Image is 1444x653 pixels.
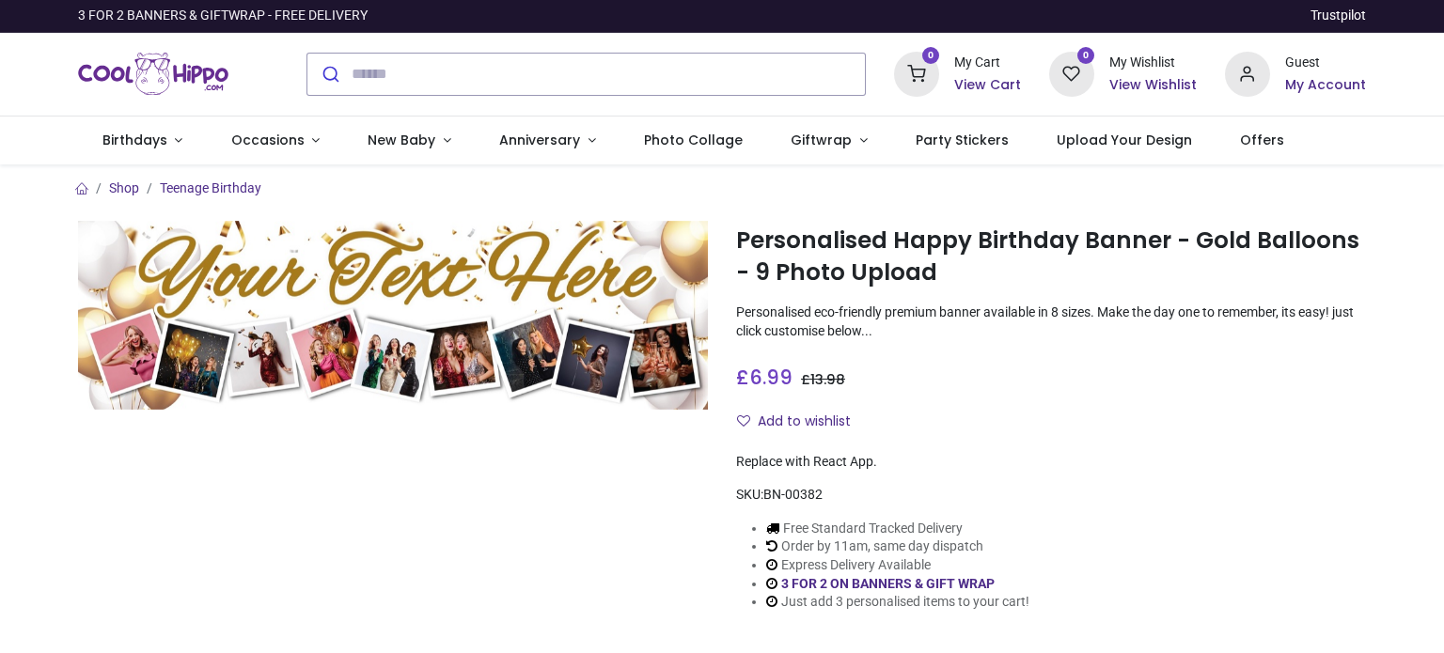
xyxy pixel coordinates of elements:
[1311,7,1366,25] a: Trustpilot
[736,364,793,391] span: £
[954,76,1021,95] a: View Cart
[922,47,940,65] sup: 0
[1285,54,1366,72] div: Guest
[916,131,1009,149] span: Party Stickers
[766,520,1029,538] li: Free Standard Tracked Delivery
[499,131,580,149] span: Anniversary
[766,593,1029,612] li: Just add 3 personalised items to your cart!
[736,453,1366,472] div: Replace with React App.
[102,131,167,149] span: Birthdays
[781,576,995,591] a: 3 FOR 2 ON BANNERS & GIFT WRAP
[766,556,1029,575] li: Express Delivery Available
[1077,47,1095,65] sup: 0
[207,117,344,165] a: Occasions
[1049,65,1094,80] a: 0
[736,486,1366,505] div: SKU:
[160,180,261,195] a: Teenage Birthday
[1109,76,1197,95] a: View Wishlist
[801,370,845,389] span: £
[231,131,305,149] span: Occasions
[1109,54,1197,72] div: My Wishlist
[894,65,939,80] a: 0
[954,54,1021,72] div: My Cart
[78,221,708,410] img: Personalised Happy Birthday Banner - Gold Balloons - 9 Photo Upload
[344,117,476,165] a: New Baby
[766,537,1029,556] li: Order by 11am, same day dispatch
[766,117,891,165] a: Giftwrap
[307,54,352,95] button: Submit
[749,364,793,391] span: 6.99
[791,131,852,149] span: Giftwrap
[644,131,743,149] span: Photo Collage
[78,7,368,25] div: 3 FOR 2 BANNERS & GIFTWRAP - FREE DELIVERY
[78,117,207,165] a: Birthdays
[78,48,228,101] img: Cool Hippo
[736,225,1366,289] h1: Personalised Happy Birthday Banner - Gold Balloons - 9 Photo Upload
[78,48,228,101] a: Logo of Cool Hippo
[1285,76,1366,95] a: My Account
[736,406,867,438] button: Add to wishlistAdd to wishlist
[763,487,823,502] span: BN-00382
[1057,131,1192,149] span: Upload Your Design
[368,131,435,149] span: New Baby
[737,414,750,428] i: Add to wishlist
[736,303,1366,340] p: Personalised eco-friendly premium banner available in 8 sizes. Make the day one to remember, its ...
[109,180,139,195] a: Shop
[810,370,845,389] span: 13.98
[1240,131,1284,149] span: Offers
[475,117,620,165] a: Anniversary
